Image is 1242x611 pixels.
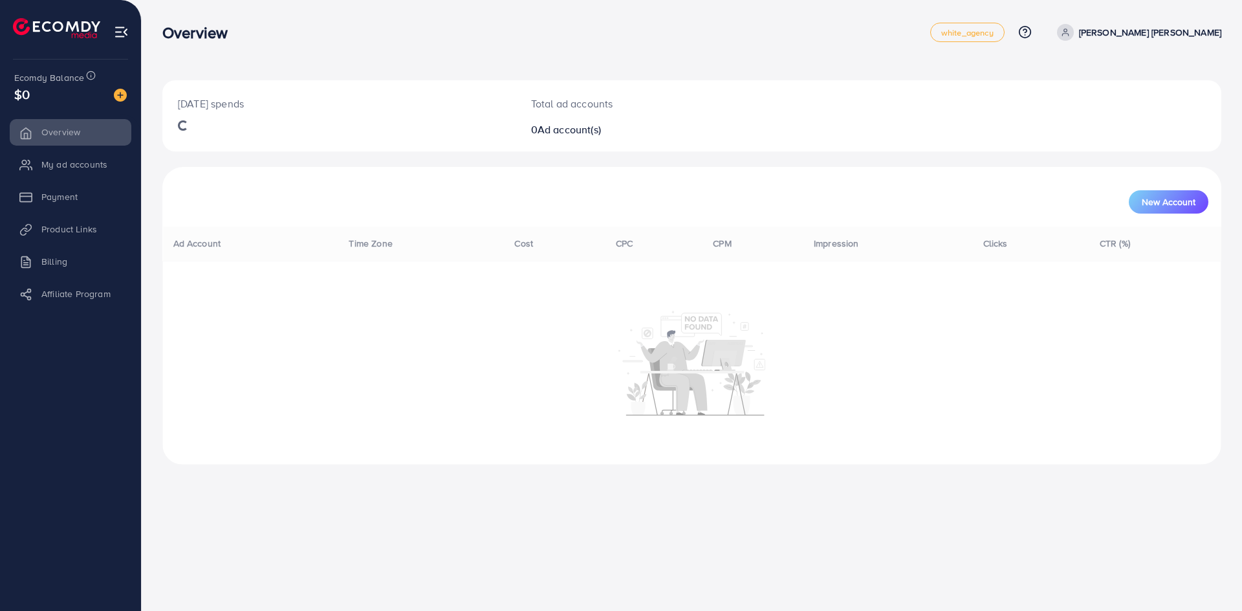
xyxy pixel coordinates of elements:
h2: 0 [531,124,765,136]
span: New Account [1142,197,1195,206]
img: logo [13,18,100,38]
a: white_agency [930,23,1005,42]
button: New Account [1129,190,1208,214]
a: [PERSON_NAME] [PERSON_NAME] [1052,24,1221,41]
span: white_agency [941,28,994,37]
img: image [114,89,127,102]
p: Total ad accounts [531,96,765,111]
img: menu [114,25,129,39]
span: Ad account(s) [538,122,601,137]
p: [DATE] spends [178,96,500,111]
h3: Overview [162,23,238,42]
p: [PERSON_NAME] [PERSON_NAME] [1079,25,1221,40]
span: Ecomdy Balance [14,71,84,84]
span: $0 [14,85,30,104]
